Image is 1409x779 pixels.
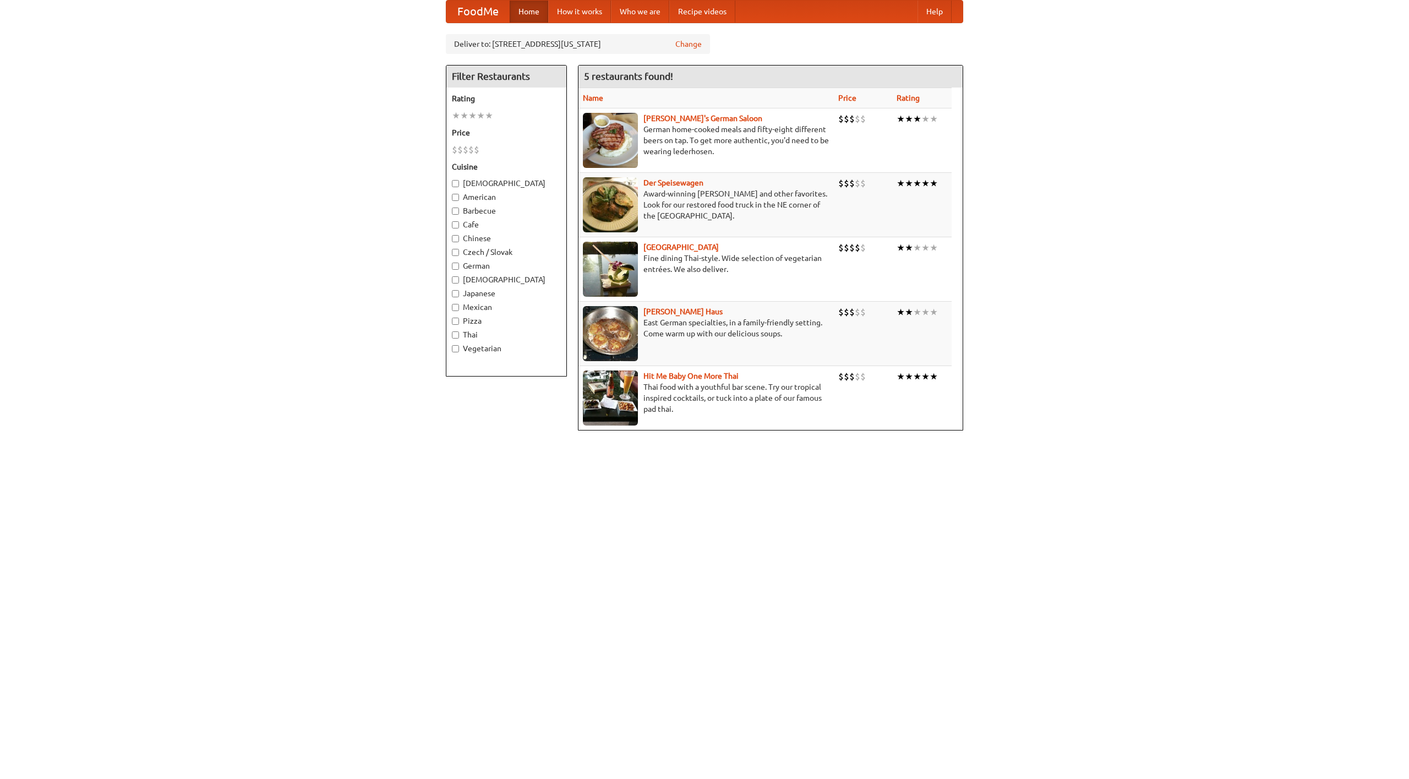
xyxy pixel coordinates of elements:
li: ★ [905,306,913,318]
p: Award-winning [PERSON_NAME] and other favorites. Look for our restored food truck in the NE corne... [583,188,829,221]
a: Hit Me Baby One More Thai [643,372,739,380]
input: Vegetarian [452,345,459,352]
li: ★ [905,371,913,383]
li: ★ [905,242,913,254]
li: $ [844,242,849,254]
label: American [452,192,561,203]
p: East German specialties, in a family-friendly setting. Come warm up with our delicious soups. [583,317,829,339]
label: [DEMOGRAPHIC_DATA] [452,274,561,285]
li: ★ [921,113,930,125]
label: Barbecue [452,205,561,216]
img: kohlhaus.jpg [583,306,638,361]
a: Der Speisewagen [643,178,703,187]
a: Rating [897,94,920,102]
input: [DEMOGRAPHIC_DATA] [452,180,459,187]
li: $ [844,306,849,318]
li: ★ [452,110,460,122]
img: babythai.jpg [583,371,638,426]
input: Pizza [452,318,459,325]
h5: Rating [452,93,561,104]
label: Czech / Slovak [452,247,561,258]
li: $ [855,177,860,189]
li: ★ [921,371,930,383]
p: Fine dining Thai-style. Wide selection of vegetarian entrées. We also deliver. [583,253,829,275]
h4: Filter Restaurants [446,66,566,88]
ng-pluralize: 5 restaurants found! [584,71,673,81]
li: $ [849,242,855,254]
input: Japanese [452,290,459,297]
li: $ [855,306,860,318]
li: $ [860,371,866,383]
a: FoodMe [446,1,510,23]
a: Home [510,1,548,23]
p: German home-cooked meals and fifty-eight different beers on tap. To get more authentic, you'd nee... [583,124,829,157]
li: $ [849,371,855,383]
label: Chinese [452,233,561,244]
img: speisewagen.jpg [583,177,638,232]
li: ★ [913,371,921,383]
a: How it works [548,1,611,23]
li: ★ [913,113,921,125]
li: ★ [921,177,930,189]
a: Change [675,39,702,50]
li: $ [860,177,866,189]
li: $ [474,144,479,156]
li: ★ [913,242,921,254]
li: $ [849,306,855,318]
li: $ [844,113,849,125]
li: ★ [913,306,921,318]
li: ★ [930,113,938,125]
label: Japanese [452,288,561,299]
img: esthers.jpg [583,113,638,168]
li: $ [838,113,844,125]
input: Barbecue [452,208,459,215]
label: German [452,260,561,271]
li: ★ [930,371,938,383]
label: Vegetarian [452,343,561,354]
li: $ [855,113,860,125]
a: Name [583,94,603,102]
li: $ [860,113,866,125]
input: Chinese [452,235,459,242]
li: $ [838,177,844,189]
input: Mexican [452,304,459,311]
input: [DEMOGRAPHIC_DATA] [452,276,459,284]
li: ★ [897,371,905,383]
li: ★ [930,242,938,254]
label: Cafe [452,219,561,230]
a: Who we are [611,1,669,23]
li: ★ [905,177,913,189]
a: Recipe videos [669,1,735,23]
img: satay.jpg [583,242,638,297]
div: Deliver to: [STREET_ADDRESS][US_STATE] [446,34,710,54]
label: Mexican [452,302,561,313]
input: Czech / Slovak [452,249,459,256]
label: Pizza [452,315,561,326]
li: $ [838,242,844,254]
li: ★ [897,177,905,189]
li: ★ [897,306,905,318]
li: $ [838,306,844,318]
input: Thai [452,331,459,339]
h5: Cuisine [452,161,561,172]
a: [PERSON_NAME] Haus [643,307,723,316]
li: $ [844,371,849,383]
li: ★ [921,242,930,254]
li: ★ [897,113,905,125]
input: Cafe [452,221,459,228]
a: Help [918,1,952,23]
li: $ [452,144,457,156]
li: $ [849,177,855,189]
a: Price [838,94,856,102]
li: ★ [897,242,905,254]
b: [GEOGRAPHIC_DATA] [643,243,719,252]
li: ★ [477,110,485,122]
label: [DEMOGRAPHIC_DATA] [452,178,561,189]
li: ★ [485,110,493,122]
li: ★ [905,113,913,125]
li: ★ [460,110,468,122]
li: $ [855,242,860,254]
